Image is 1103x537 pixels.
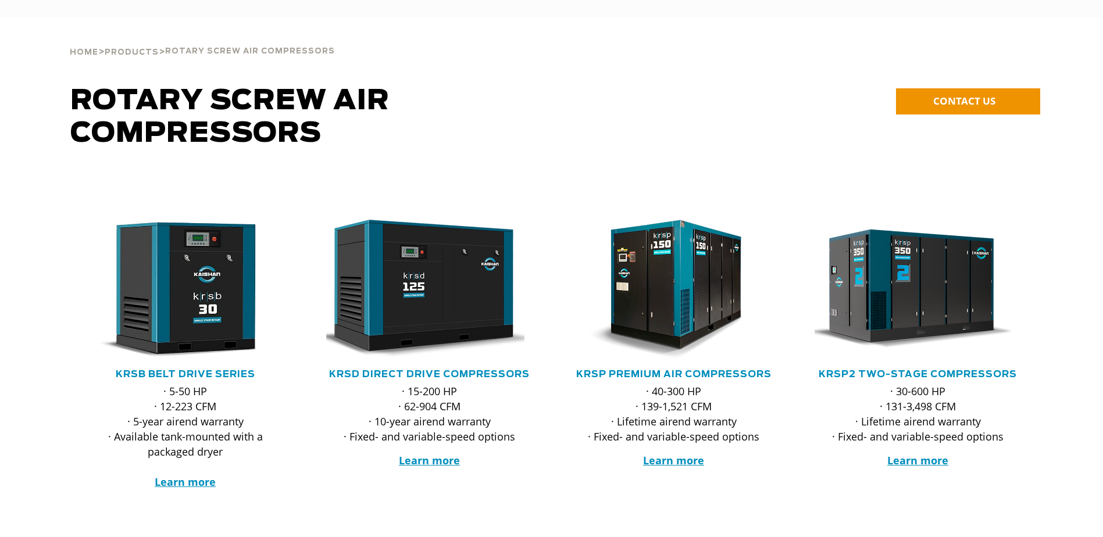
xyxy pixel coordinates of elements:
[643,453,704,467] a: Learn more
[819,370,1017,379] a: KRSP2 Two-Stage Compressors
[70,46,98,57] a: Home
[562,220,769,359] img: krsp150
[815,220,1022,359] div: krsp350
[105,49,159,56] span: Products
[570,220,777,359] div: krsp150
[326,384,533,444] p: · 15-200 HP · 62-904 CFM · 10-year airend warranty · Fixed- and variable-speed options
[116,370,255,379] a: KRSB Belt Drive Series
[887,453,948,467] a: Learn more
[82,220,289,359] div: krsb30
[82,384,289,489] p: · 5-50 HP · 12-223 CFM · 5-year airend warranty · Available tank-mounted with a packaged dryer
[806,220,1013,359] img: krsp350
[73,220,280,359] img: krsb30
[70,87,390,148] span: Rotary Screw Air Compressors
[70,49,98,56] span: Home
[105,46,159,57] a: Products
[317,220,524,359] img: krsd125
[933,94,995,108] span: CONTACT US
[165,48,335,55] span: Rotary Screw Air Compressors
[896,88,1040,114] a: CONTACT US
[70,17,335,62] div: > >
[399,453,460,467] a: Learn more
[155,475,216,489] a: Learn more
[815,384,1022,444] p: · 30-600 HP · 131-3,498 CFM · Lifetime airend warranty · Fixed- and variable-speed options
[326,220,533,359] div: krsd125
[329,370,530,379] a: KRSD Direct Drive Compressors
[576,370,772,379] a: KRSP Premium Air Compressors
[570,384,777,444] p: · 40-300 HP · 139-1,521 CFM · Lifetime airend warranty · Fixed- and variable-speed options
